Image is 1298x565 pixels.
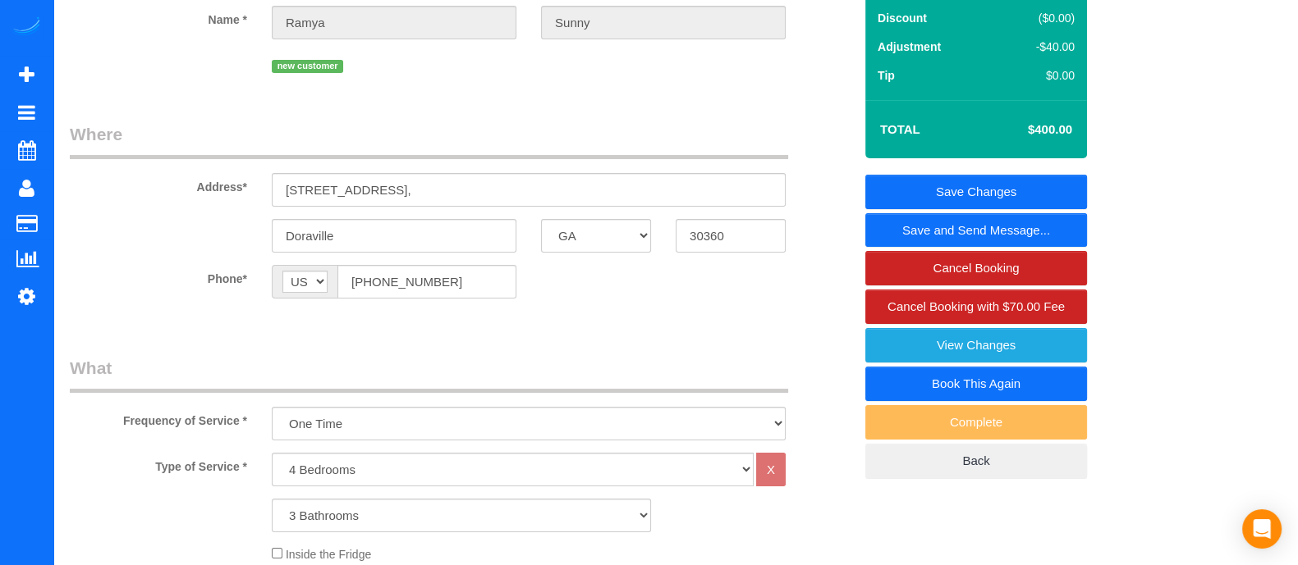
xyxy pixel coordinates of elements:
[865,213,1087,248] a: Save and Send Message...
[998,67,1075,84] div: $0.00
[541,6,786,39] input: Last Name*
[70,122,788,159] legend: Where
[272,219,516,253] input: City*
[865,328,1087,362] a: View Changes
[286,548,371,561] span: Inside the Fridge
[878,39,941,55] label: Adjustment
[878,67,895,84] label: Tip
[865,289,1087,324] a: Cancel Booking with $70.00 Fee
[272,60,343,73] span: new customer
[1242,509,1282,549] div: Open Intercom Messenger
[57,453,259,475] label: Type of Service *
[57,265,259,287] label: Phone*
[70,356,788,393] legend: What
[888,299,1065,313] span: Cancel Booking with $70.00 Fee
[57,6,259,28] label: Name *
[272,6,516,39] input: First Name*
[865,367,1087,401] a: Book This Again
[998,39,1075,55] div: -$40.00
[57,407,259,429] label: Frequency of Service *
[865,175,1087,209] a: Save Changes
[337,265,516,298] input: Phone*
[880,122,920,136] strong: Total
[998,10,1075,26] div: ($0.00)
[865,444,1087,478] a: Back
[865,251,1087,285] a: Cancel Booking
[979,123,1072,137] h4: $400.00
[57,173,259,195] label: Address*
[676,219,786,253] input: Zip Code*
[10,16,43,39] img: Automaid Logo
[878,10,927,26] label: Discount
